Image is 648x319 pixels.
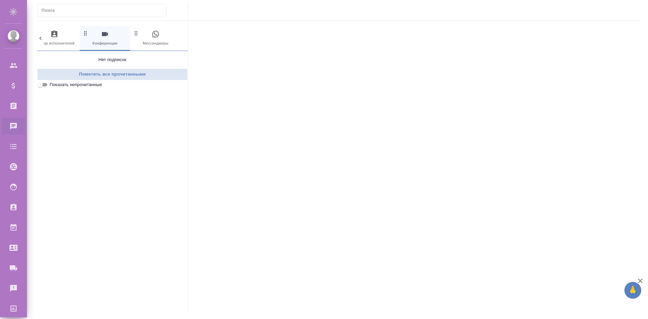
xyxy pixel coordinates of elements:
input: Поиск [42,6,166,15]
p: Нет подписок [99,56,127,63]
button: Пометить все прочитанными [37,69,188,80]
span: Конференции [82,30,128,47]
button: 🙏 [624,282,641,299]
span: Пометить все прочитанными [41,71,184,78]
svg: Зажми и перетащи, чтобы поменять порядок вкладок [82,30,89,36]
span: 🙏 [627,283,639,297]
span: Мессенджеры [133,30,178,47]
span: Подбор исполнителей [32,30,77,47]
span: Показать непрочитанные [50,81,102,88]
